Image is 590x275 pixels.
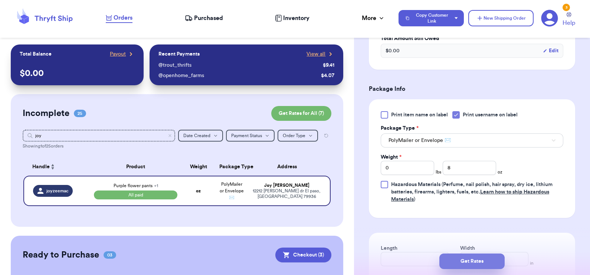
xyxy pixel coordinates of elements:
[436,169,441,175] span: lbs
[110,50,135,58] a: Payout
[158,62,320,69] div: @ trout_thrifts
[106,13,132,23] a: Orders
[381,125,419,132] label: Package Type
[226,130,275,142] button: Payment Status
[114,183,158,188] span: Purple flower pants
[391,111,448,119] span: Print item name on label
[381,245,397,252] label: Length
[220,182,244,200] span: PolyMailer or Envelope ✉️
[23,130,176,142] input: Search
[391,182,440,187] span: Hazardous Materials
[110,50,126,58] span: Payout
[20,67,135,79] p: $ 0.00
[185,14,223,23] a: Purchased
[74,110,86,117] span: 25
[23,107,69,119] h2: Incomplete
[158,72,318,79] div: @ openhome_farms
[307,50,334,58] a: View all
[278,130,318,142] button: Order Type
[194,14,223,23] span: Purchased
[248,158,331,176] th: Address
[362,14,385,23] div: More
[253,183,321,188] div: Joy [PERSON_NAME]
[168,133,172,138] button: Clear search
[563,4,570,11] div: 3
[381,35,563,42] label: Total Amount Still Owed
[389,137,451,144] span: PolyMailer or Envelope ✉️
[381,133,563,148] button: PolyMailer or Envelope ✉️
[253,188,321,199] div: 12212 [PERSON_NAME] dr El paso , [GEOGRAPHIC_DATA] 79936
[563,12,575,27] a: Help
[20,50,52,58] p: Total Balance
[32,163,50,171] span: Handle
[541,10,558,27] a: 3
[196,189,201,193] strong: oz
[271,106,331,121] button: Get Rates for All (7)
[104,251,116,259] span: 03
[178,130,223,142] button: Date Created
[94,190,178,199] span: All paid
[182,158,215,176] th: Weight
[275,248,331,262] button: Checkout (3)
[498,169,502,175] span: oz
[563,19,575,27] span: Help
[468,10,534,26] button: New Shipping Order
[23,249,99,261] h2: Ready to Purchase
[154,183,158,188] span: + 1
[463,111,518,119] span: Print username on label
[381,153,401,161] label: Weight
[114,13,132,22] span: Orders
[283,133,305,138] span: Order Type
[50,162,56,171] button: Sort ascending
[321,130,331,142] button: Reset all filters
[369,85,575,93] h3: Package Info
[183,133,210,138] span: Date Created
[89,158,182,176] th: Product
[460,245,475,252] label: Width
[158,50,200,58] p: Recent Payments
[386,47,400,54] span: $ 0.00
[391,182,553,202] span: (Perfume, nail polish, hair spray, dry ice, lithium batteries, firearms, lighters, fuels, etc. )
[23,143,332,149] div: Showing 1 of 25 orders
[323,62,334,69] div: $ 9.41
[275,14,309,23] a: Inventory
[231,133,262,138] span: Payment Status
[215,158,248,176] th: Package Type
[321,72,334,79] div: $ 4.07
[399,10,464,26] button: Copy Customer Link
[46,188,68,194] span: joyzeemac
[439,254,505,269] button: Get Rates
[283,14,309,23] span: Inventory
[543,47,558,54] button: Edit
[307,50,325,58] span: View all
